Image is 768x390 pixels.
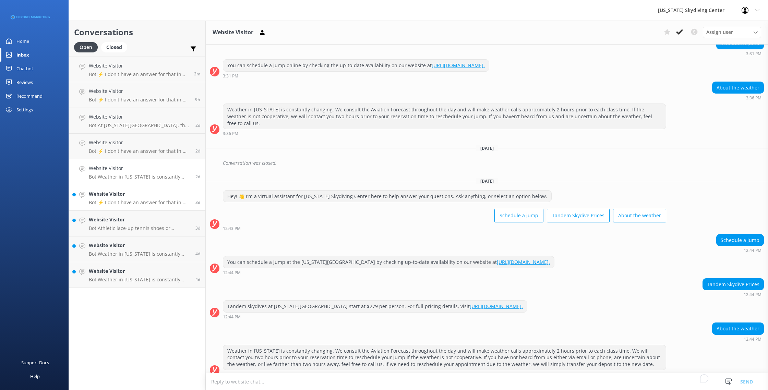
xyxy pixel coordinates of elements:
[223,191,551,202] div: Hey! 👋 I'm a virtual assistant for [US_STATE] Skydiving Center here to help answer your questions...
[89,62,189,70] h4: Website Visitor
[89,164,190,172] h4: Website Visitor
[717,234,764,246] div: Schedule a jump
[223,157,764,169] div: Conversation was closed.
[744,248,761,253] strong: 12:44 PM
[476,145,498,151] span: [DATE]
[712,82,764,94] div: About the weather
[716,51,764,56] div: Sep 16 2025 02:31pm (UTC -06:00) America/Mexico_City
[89,277,190,283] p: Bot: Weather in [US_STATE] is constantly changing. We consult the Aviation Forecast throughout th...
[89,251,190,257] p: Bot: Weather in [US_STATE] is constantly changing. We consult the Aviation Forecast throughout th...
[223,73,489,78] div: Sep 16 2025 02:31pm (UTC -06:00) America/Mexico_City
[16,48,29,62] div: Inbox
[89,267,190,275] h4: Website Visitor
[703,292,764,297] div: Sep 23 2025 11:44am (UTC -06:00) America/Mexico_City
[195,148,200,154] span: Sep 23 2025 01:56pm (UTC -06:00) America/Mexico_City
[206,373,768,390] textarea: To enrich screen reader interactions, please activate Accessibility in Grammarly extension settings
[69,57,205,82] a: Website VisitorBot:⚡ I don't have an answer for that in my knowledge base. Please try rephrasing ...
[195,97,200,102] span: Sep 25 2025 04:58am (UTC -06:00) America/Mexico_City
[223,227,241,231] strong: 12:43 PM
[712,337,764,341] div: Sep 23 2025 11:44am (UTC -06:00) America/Mexico_City
[223,315,241,319] strong: 12:44 PM
[746,52,761,56] strong: 3:31 PM
[194,71,200,77] span: Sep 25 2025 02:35pm (UTC -06:00) America/Mexico_City
[223,226,666,231] div: Sep 23 2025 11:43am (UTC -06:00) America/Mexico_City
[69,211,205,236] a: Website VisitorBot:Athletic lace-up tennis shoes or sneakers are a must. If the weather is warm, ...
[744,337,761,341] strong: 12:44 PM
[101,42,127,52] div: Closed
[746,96,761,100] strong: 3:36 PM
[89,97,190,103] p: Bot: ⚡ I don't have an answer for that in my knowledge base. Please try rephrasing your question ...
[223,271,241,275] strong: 12:44 PM
[476,178,498,184] span: [DATE]
[716,248,764,253] div: Sep 23 2025 11:44am (UTC -06:00) America/Mexico_City
[69,82,205,108] a: Website VisitorBot:⚡ I don't have an answer for that in my knowledge base. Please try rephrasing ...
[223,132,238,136] strong: 3:36 PM
[744,293,761,297] strong: 12:44 PM
[712,95,764,100] div: Sep 16 2025 02:36pm (UTC -06:00) America/Mexico_City
[69,159,205,185] a: Website VisitorBot:Weather in [US_STATE] is constantly changing. We consult the Aviation Forecast...
[223,74,238,78] strong: 3:31 PM
[223,104,666,129] div: Weather in [US_STATE] is constantly changing. We consult the Aviation Forecast throughout the day...
[69,134,205,159] a: Website VisitorBot:⚡ I don't have an answer for that in my knowledge base. Please try rephrasing ...
[613,209,666,222] button: About the weather
[210,157,764,169] div: 2025-09-21T18:57:28.449
[432,62,485,69] a: [URL][DOMAIN_NAME].
[195,225,200,231] span: Sep 22 2025 06:51am (UTC -06:00) America/Mexico_City
[89,113,190,121] h4: Website Visitor
[16,89,43,103] div: Recommend
[89,190,190,198] h4: Website Visitor
[16,62,33,75] div: Chatbot
[89,242,190,249] h4: Website Visitor
[494,209,543,222] button: Schedule a jump
[223,314,527,319] div: Sep 23 2025 11:44am (UTC -06:00) America/Mexico_City
[21,356,49,369] div: Support Docs
[16,103,33,117] div: Settings
[101,43,131,51] a: Closed
[89,225,190,231] p: Bot: Athletic lace-up tennis shoes or sneakers are a must. If the weather is warm, shorts and t-s...
[712,323,764,334] div: About the weather
[223,345,666,370] div: Weather in [US_STATE] is constantly changing. We consult the Aviation Forecast throughout the day...
[470,303,523,309] a: [URL][DOMAIN_NAME].
[30,369,40,383] div: Help
[10,12,50,23] img: 3-1676954853.png
[703,27,761,38] div: Assign User
[74,42,98,52] div: Open
[223,301,527,312] div: Tandem skydives at [US_STATE][GEOGRAPHIC_DATA] start at $279 per person. For full pricing details...
[223,372,666,377] div: Sep 23 2025 11:44am (UTC -06:00) America/Mexico_City
[497,259,550,265] a: [URL][DOMAIN_NAME].
[89,139,190,146] h4: Website Visitor
[89,199,190,206] p: Bot: ⚡ I don't have an answer for that in my knowledge base. Please try rephrasing your question ...
[195,277,200,282] span: Sep 21 2025 10:44am (UTC -06:00) America/Mexico_City
[223,60,489,71] div: You can schedule a jump online by checking the up-to-date availability on our website at
[89,122,190,129] p: Bot: At [US_STATE][GEOGRAPHIC_DATA], the tandem skydiving weight limit is 260 lbs. Guests weighin...
[706,28,733,36] span: Assign user
[69,262,205,288] a: Website VisitorBot:Weather in [US_STATE] is constantly changing. We consult the Aviation Forecast...
[89,87,190,95] h4: Website Visitor
[74,43,101,51] a: Open
[69,108,205,134] a: Website VisitorBot:At [US_STATE][GEOGRAPHIC_DATA], the tandem skydiving weight limit is 260 lbs. ...
[703,279,764,290] div: Tandem Skydive Prices
[69,236,205,262] a: Website VisitorBot:Weather in [US_STATE] is constantly changing. We consult the Aviation Forecast...
[195,251,200,257] span: Sep 21 2025 11:30am (UTC -06:00) America/Mexico_City
[16,34,29,48] div: Home
[547,209,610,222] button: Tandem Skydive Prices
[69,185,205,211] a: Website VisitorBot:⚡ I don't have an answer for that in my knowledge base. Please try rephrasing ...
[195,199,200,205] span: Sep 22 2025 10:36am (UTC -06:00) America/Mexico_City
[89,174,190,180] p: Bot: Weather in [US_STATE] is constantly changing. We consult the Aviation Forecast throughout th...
[223,256,554,268] div: You can schedule a jump at the [US_STATE][GEOGRAPHIC_DATA] by checking up-to-date availability on...
[223,270,554,275] div: Sep 23 2025 11:44am (UTC -06:00) America/Mexico_City
[89,148,190,154] p: Bot: ⚡ I don't have an answer for that in my knowledge base. Please try rephrasing your question ...
[16,75,33,89] div: Reviews
[89,71,189,77] p: Bot: ⚡ I don't have an answer for that in my knowledge base. Please try rephrasing your question ...
[223,131,666,136] div: Sep 16 2025 02:36pm (UTC -06:00) America/Mexico_City
[195,174,200,180] span: Sep 23 2025 11:44am (UTC -06:00) America/Mexico_City
[213,28,253,37] h3: Website Visitor
[74,26,200,39] h2: Conversations
[89,216,190,223] h4: Website Visitor
[195,122,200,128] span: Sep 23 2025 01:59pm (UTC -06:00) America/Mexico_City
